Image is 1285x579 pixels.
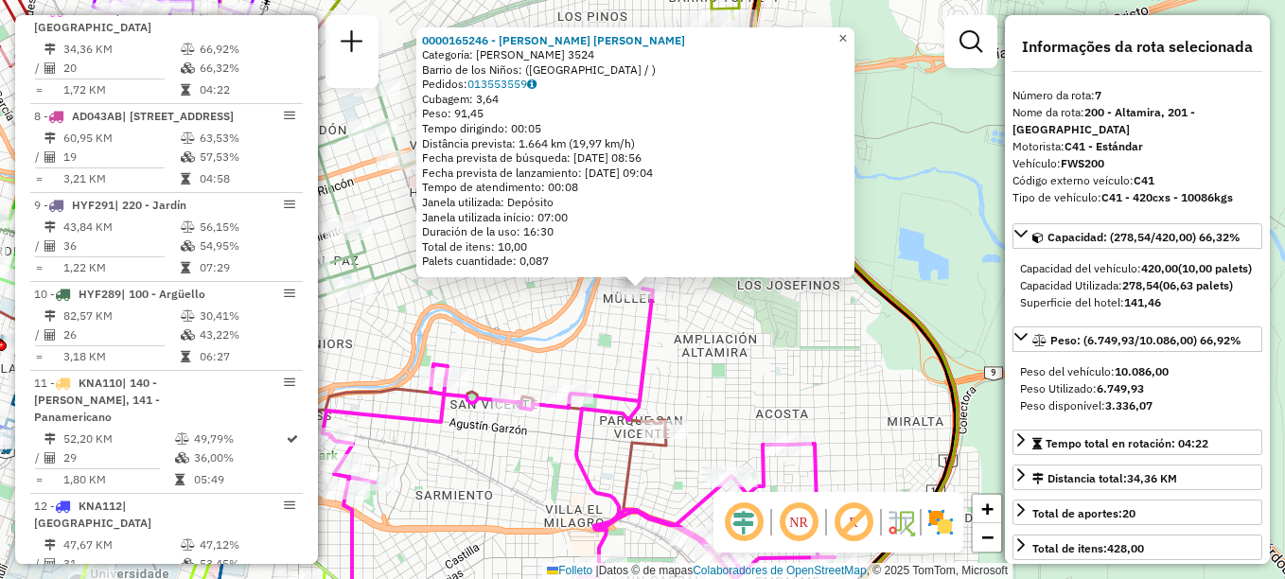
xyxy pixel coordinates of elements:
[1097,381,1144,395] strong: 6.749,93
[34,347,44,366] td: =
[547,564,592,577] a: Folleto
[62,325,180,344] td: 26
[1050,333,1241,347] span: Peso: (6.749,93/10.086,00) 66,92%
[34,470,44,489] td: =
[422,121,849,136] div: Tempo dirigindo: 00:05
[199,258,294,277] td: 07:29
[194,450,234,465] font: 36,00%
[34,258,44,277] td: =
[973,523,1001,552] a: Alejar
[422,150,849,166] div: Fecha prevista de búsqueda: [DATE] 08:56
[175,433,189,445] i: % de utilização do peso
[981,497,994,520] span: +
[34,325,44,344] td: /
[1061,156,1104,170] strong: FWS200
[776,500,821,545] span: Ocultar NR
[44,539,56,551] i: Distância Total
[838,30,847,46] span: ×
[1012,104,1262,138] div: Nome da rota:
[62,218,180,237] td: 43,84 KM
[181,173,190,184] i: Tempo total em rota
[981,525,994,549] span: −
[62,129,180,148] td: 60,95 KM
[1047,471,1177,485] font: Distancia total:
[181,132,195,144] i: % de utilização do peso
[199,218,294,237] td: 56,15%
[1141,261,1178,275] strong: 420,00
[1012,105,1195,136] strong: 200 - Altamira, 201 - [GEOGRAPHIC_DATA]
[34,499,55,513] font: 12 -
[34,237,44,255] td: /
[62,535,180,554] td: 47,67 KM
[199,307,294,325] td: 30,41%
[193,430,285,448] td: 49,79%
[181,329,195,341] i: % de utilização da cubagem
[1012,326,1262,352] a: Peso: (6.749,93/10.086,00) 66,92%
[422,195,849,210] div: Janela utilizada: Depósito
[181,221,195,233] i: % de utilização do peso
[200,327,239,342] font: 43,22%
[122,109,234,123] span: | [STREET_ADDRESS]
[34,376,55,390] font: 11 -
[1012,156,1104,170] font: Vehículo:
[284,288,295,299] em: Opções
[200,61,239,75] font: 66,32%
[1012,356,1262,422] div: Peso: (6.749,93/10.086,00) 66,92%
[34,198,48,212] font: 9 -
[62,148,180,167] td: 19
[181,539,195,551] i: % de utilização do peso
[467,77,527,91] font: 013553559
[62,347,180,366] td: 3,18 KM
[62,258,180,277] td: 1,22 KM
[333,23,371,65] a: Nova sessão e pesquisa
[72,198,114,212] span: HYF291
[1115,364,1169,378] strong: 10.086,00
[34,3,234,34] span: | 200 - Altamira, 201 - [GEOGRAPHIC_DATA]
[284,377,295,388] em: Opções
[34,376,160,424] span: | 140 - [PERSON_NAME], 141 - Panamericano
[1032,540,1144,557] div: Total de itens:
[284,110,295,121] em: Opções
[199,347,294,366] td: 06:27
[1012,189,1262,206] div: Tipo de vehículo:
[62,470,174,489] td: 1,80 KM
[1047,230,1241,244] span: Capacidad: (278,54/420,00) 66,32%
[422,166,849,181] div: Fecha prevista de lanzamiento: [DATE] 09:04
[79,287,121,301] span: HYF289
[34,59,44,78] td: /
[199,80,294,99] td: 04:22
[34,148,44,167] td: /
[34,448,44,467] td: /
[44,240,56,252] i: Total de Atividades
[193,470,285,489] td: 05:49
[422,254,849,269] div: Palets cuantidade: 0,087
[422,239,849,254] div: Total de itens: 10,00
[831,500,876,545] span: Exibir rótulo
[44,433,56,445] i: Distância Total
[1101,190,1233,204] strong: C41 - 420cxs - 10086kgs
[181,240,195,252] i: % de utilização da cubagem
[1095,88,1101,102] strong: 7
[181,151,195,163] i: % de utilização da cubagem
[542,563,1012,579] div: Datos © de mapas , © 2025 TomTom, Microsoft
[1020,397,1255,414] div: Peso disponível:
[1105,398,1153,412] strong: 3.336,07
[181,351,190,362] i: Tempo total em rota
[1065,139,1143,153] strong: C41 - Estándar
[199,535,294,554] td: 47,12%
[34,169,44,188] td: =
[1122,506,1135,520] strong: 20
[1178,261,1252,275] strong: (10,00 palets)
[1012,172,1262,189] div: Código externo veículo:
[62,448,174,467] td: 29
[181,44,195,55] i: % de utilização do peso
[1012,38,1262,56] h4: Informações da rota selecionada
[199,169,294,188] td: 04:58
[44,44,56,55] i: Distância Total
[422,136,849,151] div: Distância prevista: 1.664 km (19,97 km/h)
[952,23,990,61] a: Exibir filtros
[199,129,294,148] td: 63,53%
[422,92,499,106] font: Cubagem: 3,64
[44,151,56,163] i: Total de Atividades
[34,287,55,301] font: 10 -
